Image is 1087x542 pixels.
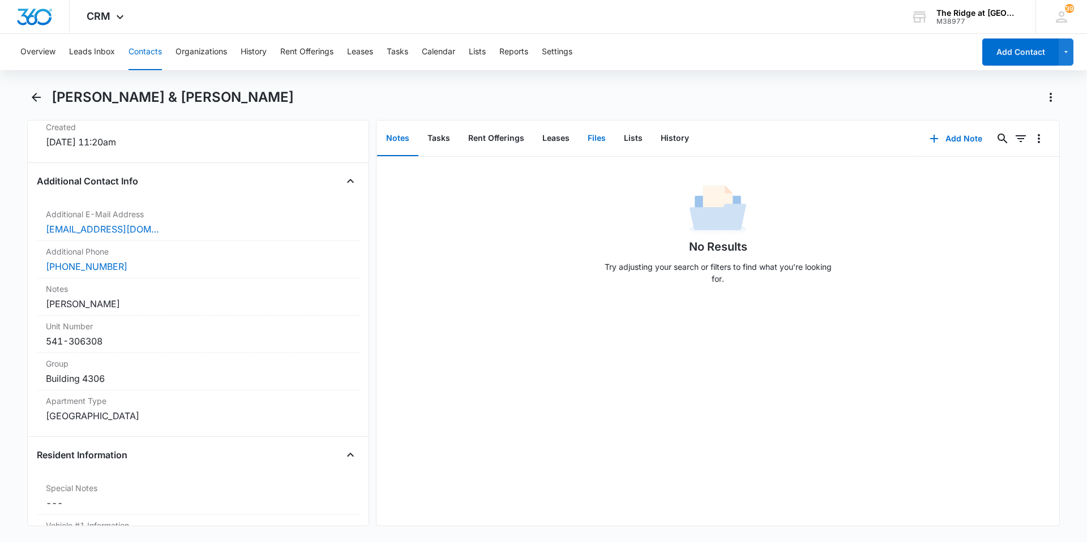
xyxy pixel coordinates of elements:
div: Additional Phone[PHONE_NUMBER] [37,241,360,278]
div: Apartment Type[GEOGRAPHIC_DATA] [37,390,360,427]
button: History [241,34,267,70]
button: Actions [1042,88,1060,106]
div: Special Notes--- [37,478,360,515]
button: Tasks [387,34,408,70]
button: Contacts [129,34,162,70]
label: Apartment Type [46,395,350,407]
button: Filters [1012,130,1030,148]
div: account id [936,18,1019,25]
div: notifications count [1065,4,1074,13]
button: Leases [533,121,579,156]
h4: Resident Information [37,448,127,462]
button: Notes [377,121,418,156]
a: [PHONE_NUMBER] [46,260,127,273]
div: 541-306308 [46,334,350,348]
label: Group [46,358,350,369]
button: Search... [994,130,1012,148]
div: Additional E-Mail Address[EMAIL_ADDRESS][DOMAIN_NAME] [37,204,360,241]
p: Try adjusting your search or filters to find what you’re looking for. [599,261,837,285]
div: Created[DATE] 11:20am [37,117,360,153]
div: GroupBuilding 4306 [37,353,360,390]
dd: [DATE] 11:20am [46,135,350,149]
button: Files [579,121,615,156]
button: Rent Offerings [280,34,333,70]
label: Vehicle #1 Information [46,519,350,531]
span: CRM [87,10,110,22]
label: Additional Phone [46,246,350,257]
button: Leads Inbox [69,34,115,70]
button: Add Note [918,125,994,152]
h4: Additional Contact Info [37,174,138,188]
button: Lists [469,34,486,70]
label: Additional E-Mail Address [46,208,350,220]
button: Close [341,172,360,190]
h1: [PERSON_NAME] & [PERSON_NAME] [52,89,294,106]
label: Unit Number [46,320,350,332]
dd: --- [46,496,350,510]
button: History [652,121,698,156]
button: Settings [542,34,572,70]
label: Notes [46,283,350,295]
button: Rent Offerings [459,121,533,156]
img: No Data [690,182,746,238]
label: Special Notes [46,482,350,494]
h1: No Results [689,238,747,255]
div: account name [936,8,1019,18]
div: [GEOGRAPHIC_DATA] [46,409,350,423]
button: Calendar [422,34,455,70]
div: [PERSON_NAME] [46,297,350,311]
button: Lists [615,121,652,156]
button: Tasks [418,121,459,156]
button: Overflow Menu [1030,130,1048,148]
button: Leases [347,34,373,70]
a: [EMAIL_ADDRESS][DOMAIN_NAME] [46,222,159,236]
button: Back [27,88,45,106]
button: Close [341,446,360,464]
div: Building 4306 [46,372,350,385]
button: Add Contact [982,38,1059,66]
span: 39 [1065,4,1074,13]
button: Reports [499,34,528,70]
button: Overview [20,34,55,70]
dt: Created [46,121,350,133]
div: Notes[PERSON_NAME] [37,278,360,316]
div: Unit Number541-306308 [37,316,360,353]
button: Organizations [176,34,227,70]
